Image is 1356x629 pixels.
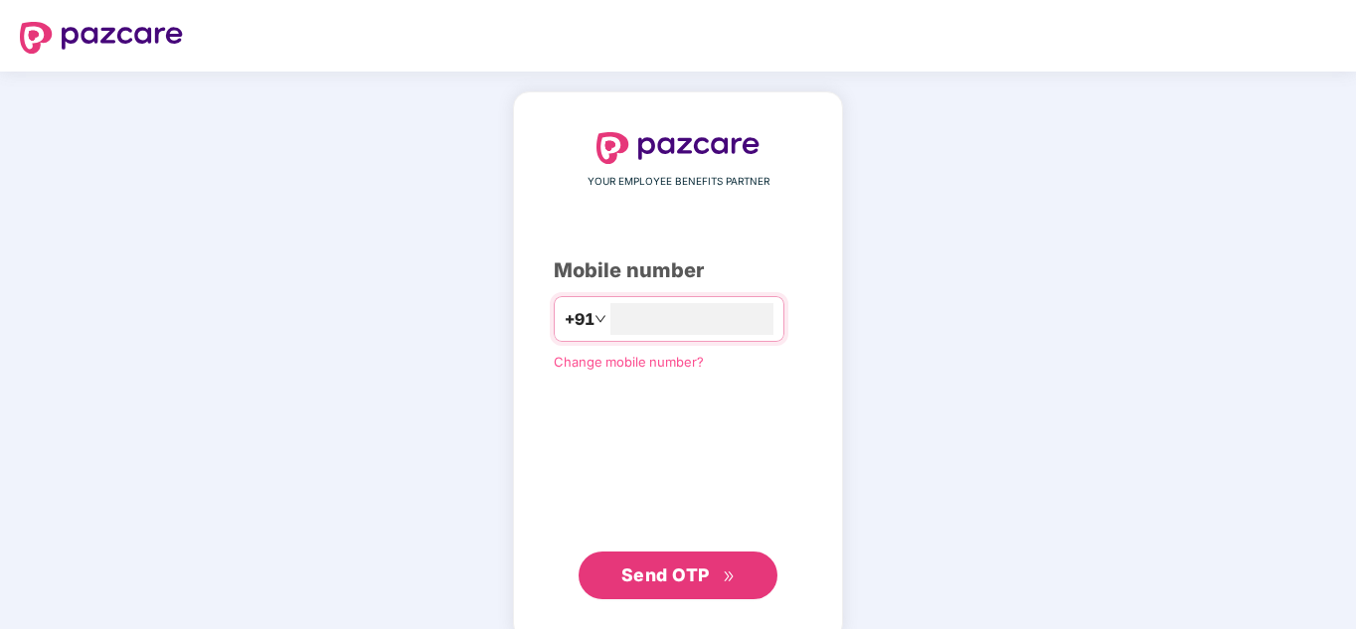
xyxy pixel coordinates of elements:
img: logo [596,132,760,164]
div: Mobile number [554,255,802,286]
a: Change mobile number? [554,354,704,370]
button: Send OTPdouble-right [579,551,777,599]
span: Send OTP [621,564,710,585]
span: YOUR EMPLOYEE BENEFITS PARTNER [588,174,769,190]
span: double-right [723,570,736,583]
span: down [594,313,606,325]
img: logo [20,22,183,54]
span: +91 [565,307,594,332]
